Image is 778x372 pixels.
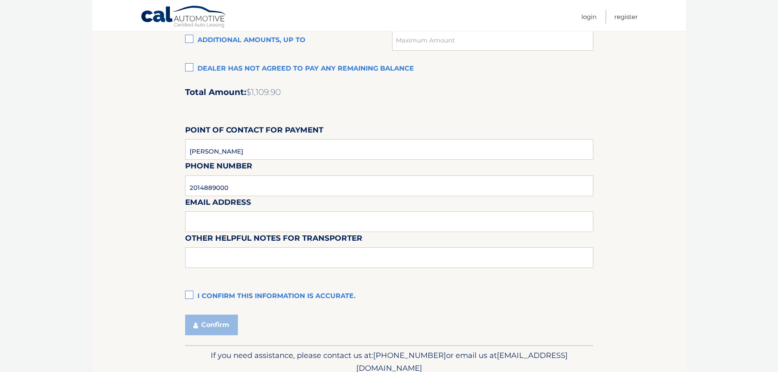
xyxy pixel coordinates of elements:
[392,30,593,51] input: Maximum Amount
[185,124,323,139] label: Point of Contact for Payment
[141,5,227,29] a: Cal Automotive
[185,288,593,305] label: I confirm this information is accurate.
[185,196,251,211] label: Email Address
[581,10,597,24] a: Login
[185,87,593,97] h2: Total Amount:
[614,10,638,24] a: Register
[185,232,362,247] label: Other helpful notes for transporter
[185,32,393,49] label: Additional amounts, up to
[185,61,593,77] label: Dealer has not agreed to pay any remaining balance
[185,315,238,335] button: Confirm
[246,87,281,97] span: $1,109.90
[373,351,446,360] span: [PHONE_NUMBER]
